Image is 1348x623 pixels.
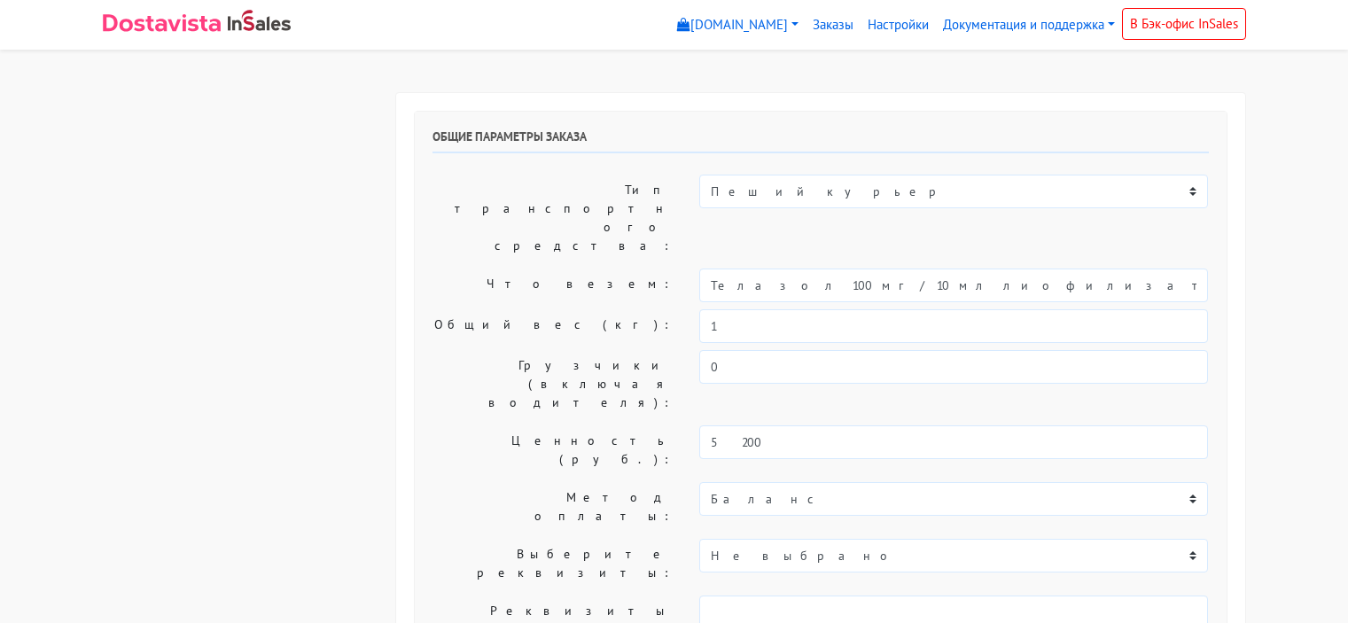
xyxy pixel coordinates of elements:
a: [DOMAIN_NAME] [670,8,806,43]
label: Выберите реквизиты: [419,539,687,588]
label: Грузчики (включая водителя): [419,350,687,418]
a: Документация и поддержка [936,8,1122,43]
img: InSales [228,10,292,31]
label: Ценность (руб.): [419,425,687,475]
h6: Общие параметры заказа [432,129,1209,153]
label: Общий вес (кг): [419,309,687,343]
a: Настройки [861,8,936,43]
label: Метод оплаты: [419,482,687,532]
img: Dostavista - срочная курьерская служба доставки [103,14,221,32]
label: Тип транспортного средства: [419,175,687,261]
a: Заказы [806,8,861,43]
a: В Бэк-офис InSales [1122,8,1246,40]
label: Что везем: [419,269,687,302]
